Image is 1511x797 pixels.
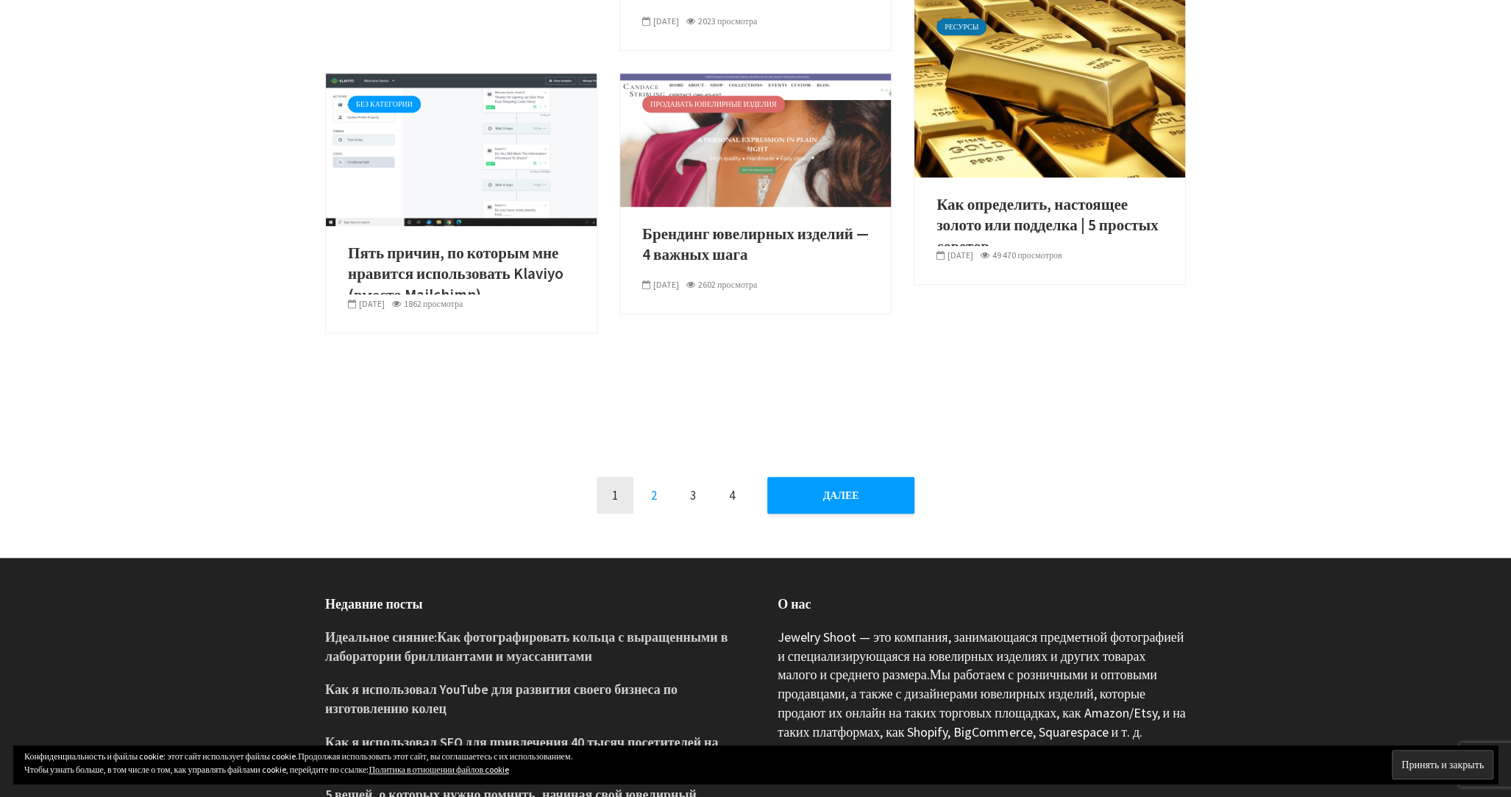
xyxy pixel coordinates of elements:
ya-tr-span: [DATE] [359,298,385,309]
ya-tr-span: Брендинг ювелирных изделий — 4 важных шага [642,224,869,265]
ya-tr-span: Как фотографировать кольца с выращенными в лаборатории бриллиантами и муассанитами [325,628,728,665]
a: Страница 2 [636,477,672,514]
a: Страница 3 [675,477,711,514]
a: Пять причин, по которым мне нравится использовать Klaviyo (вместо Mailchimp) [326,141,597,155]
ya-tr-span: Чтобы узнать больше, в том числе о том, как управлять файлами cookie, перейдите по ссылке: [24,764,369,775]
span: Страница 1 [597,477,633,514]
ya-tr-span: [DATE] [653,279,679,290]
a: Идеальное сияние:Как фотографировать кольца с выращенными в лаборатории бриллиантами и муассанитами [325,628,728,665]
ya-tr-span: 2023 просмотра [698,15,757,26]
ya-tr-span: Как определить, настоящее золото или подделка | 5 простых советов [936,194,1159,256]
ya-tr-span: 49 470 просмотров [992,249,1062,261]
ya-tr-span: 1862 просмотра [404,298,463,309]
a: Ресурсы [936,18,986,35]
ya-tr-span: Продолжая использовать этот сайт, вы соглашаетесь с их использованием. [298,751,572,762]
ya-tr-span: 2602 просмотра [698,279,757,290]
a: Страница 4 [714,477,750,514]
ya-tr-span: [DATE] [653,15,679,26]
ya-tr-span: Идеальное сияние: [325,628,437,645]
ya-tr-span: [DATE] [948,249,973,261]
a: Как определить, настоящее золото или подделка | 5 простых советов [936,194,1163,258]
ya-tr-span: Далее [823,489,859,502]
a: Брендинг ювелирных изделий — 4 важных шага [620,131,891,146]
a: Как я использовал SEO для привлечения 40 тысяч посетителей на свой ювелирный сайт [325,734,718,770]
ya-tr-span: Jewelry Shoot — это компания, занимающаяся предметной фотографией и специализирующаяся на ювелирн... [778,628,1184,683]
a: Далее [767,477,914,514]
ya-tr-span: Недавние посты [325,595,423,612]
ya-tr-span: Мы работаем с розничными и оптовыми продавцами, а также с дизайнерами ювелирных изделий, которые ... [778,666,1186,740]
ya-tr-span: Конфиденциальность и файлы cookie: этот сайт использует файлы cookie. [24,751,298,762]
ya-tr-span: Пять причин, по которым мне нравится использовать Klaviyo (вместо Mailchimp) [348,243,563,305]
a: Без категории [348,96,421,113]
a: Пять причин, по которым мне нравится использовать Klaviyo (вместо Mailchimp) [348,243,575,306]
a: Политика в отношении файлов cookie [369,764,509,775]
a: Как определить, настоящее золото или подделка | 5 простых советов [914,78,1185,93]
a: Продавать Ювелирные Изделия [642,96,785,113]
ya-tr-span: О нас [778,595,811,612]
a: Как я использовал YouTube для развития своего бизнеса по изготовлению колец [325,681,678,717]
ya-tr-span: Без категории [356,99,413,109]
a: Брендинг ювелирных изделий — 4 важных шага [642,224,869,266]
input: Принять и закрыть [1392,750,1493,779]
